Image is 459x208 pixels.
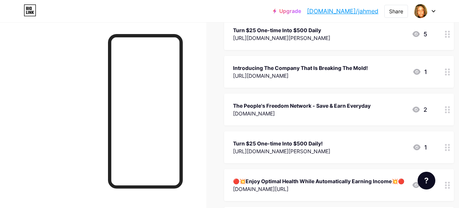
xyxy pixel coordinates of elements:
[414,4,428,18] img: jahmed
[307,7,378,16] a: [DOMAIN_NAME]/jahmed
[412,67,427,76] div: 1
[233,147,330,155] div: [URL][DOMAIN_NAME][PERSON_NAME]
[273,8,301,14] a: Upgrade
[233,177,404,185] div: 🔴💥Enjoy Optimal Health While Automatically Earning Income💥🔴
[233,34,330,42] div: [URL][DOMAIN_NAME][PERSON_NAME]
[233,110,371,117] div: [DOMAIN_NAME]
[389,7,403,15] div: Share
[233,26,330,34] div: Turn $25 One-time Into $500 Daily
[233,72,368,80] div: [URL][DOMAIN_NAME]
[233,102,371,110] div: The People's Freedom Network - Save & Earn Everyday
[412,105,427,114] div: 2
[233,64,368,72] div: Introducing The Company That Is Breaking The Mold!
[233,140,330,147] div: Turn $25 One-time Into $500 Daily!
[412,143,427,152] div: 1
[233,185,404,193] div: [DOMAIN_NAME][URL]
[412,30,427,38] div: 5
